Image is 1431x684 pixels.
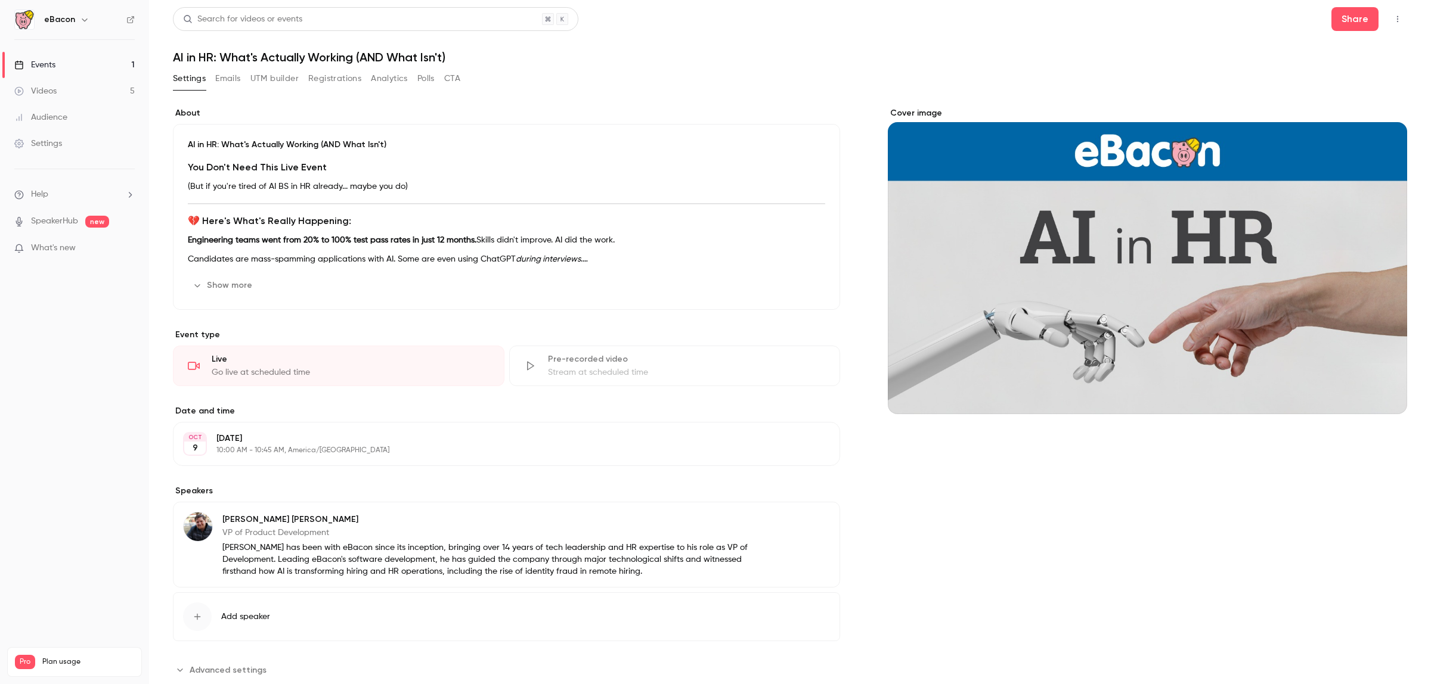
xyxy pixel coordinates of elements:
div: Audience [14,111,67,123]
p: 9 [193,442,198,454]
h1: AI in HR: What's Actually Working (AND What Isn't) [173,50,1407,64]
strong: 💔 Here's What's Really Happening: [188,215,351,226]
strong: You Don't Need This Live Event [188,161,327,173]
button: Share [1331,7,1379,31]
span: Add speaker [221,611,270,623]
div: Events [14,59,55,71]
span: Advanced settings [190,664,267,676]
iframe: Noticeable Trigger [120,243,135,254]
span: Plan usage [42,657,134,667]
button: Polls [417,69,435,88]
img: eBacon [15,10,34,29]
div: Search for videos or events [183,13,302,26]
p: Skills didn't improve. AI did the work. [188,233,825,247]
span: Pro [15,655,35,669]
span: Help [31,188,48,201]
p: VP of Product Development [222,527,763,539]
div: Videos [14,85,57,97]
button: UTM builder [250,69,299,88]
p: Event type [173,329,840,341]
div: Live [212,353,490,365]
div: Alex Kremer[PERSON_NAME] [PERSON_NAME]VP of Product Development[PERSON_NAME] has been with eBacon... [173,502,840,587]
strong: Engineering teams went from 20% to 100% test pass rates in just 12 months. [188,236,476,244]
span: new [85,216,109,228]
div: Pre-recorded video [548,353,826,365]
p: [PERSON_NAME] [PERSON_NAME] [222,514,763,526]
section: Cover image [888,107,1407,414]
em: during interviews [516,255,581,263]
div: Go live at scheduled time [212,366,490,378]
label: Speakers [173,485,840,497]
button: Emails [215,69,240,88]
label: About [173,107,840,119]
button: Registrations [308,69,361,88]
div: Stream at scheduled time [548,366,826,378]
button: CTA [444,69,460,88]
label: Cover image [888,107,1407,119]
li: help-dropdown-opener [14,188,135,201]
section: Advanced settings [173,660,840,679]
p: [DATE] [216,433,777,444]
p: [PERSON_NAME] has been with eBacon since its inception, bringing over 14 years of tech leadership... [222,542,763,577]
p: Candidates are mass-spamming applications with AI. Some are even using ChatGPT . [188,252,825,266]
button: Add speaker [173,592,840,641]
img: Alex Kremer [184,512,212,541]
div: Pre-recorded videoStream at scheduled time [509,346,841,386]
span: What's new [31,242,76,254]
a: SpeakerHub [31,215,78,228]
p: 10:00 AM - 10:45 AM, America/[GEOGRAPHIC_DATA] [216,446,777,455]
button: Settings [173,69,206,88]
button: Advanced settings [173,660,274,679]
h6: eBacon [44,14,75,26]
label: Date and time [173,405,840,417]
div: LiveGo live at scheduled time [173,346,504,386]
button: Show more [188,276,259,295]
div: OCT [184,433,206,442]
p: AI in HR: What's Actually Working (AND What Isn't) [188,139,825,151]
button: Analytics [371,69,408,88]
p: (But if you're tired of AI BS in HR already... maybe you do) [188,179,825,194]
div: Settings [14,138,62,150]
